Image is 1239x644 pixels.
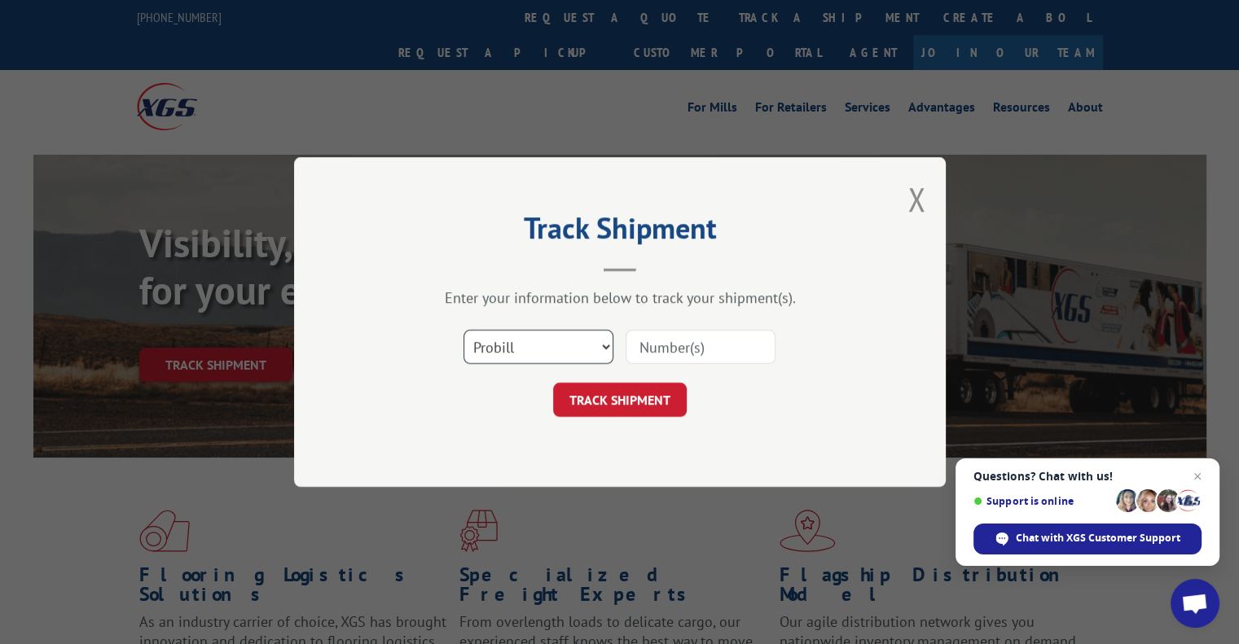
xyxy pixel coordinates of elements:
input: Number(s) [626,330,775,364]
div: Chat with XGS Customer Support [973,524,1202,554]
button: TRACK SHIPMENT [553,383,687,417]
span: Support is online [973,495,1110,507]
button: Close modal [907,177,925,221]
span: Chat with XGS Customer Support [1016,531,1180,545]
h2: Track Shipment [376,217,864,248]
span: Questions? Chat with us! [973,470,1202,483]
div: Enter your information below to track your shipment(s). [376,288,864,307]
div: Open chat [1171,579,1219,628]
span: Close chat [1188,467,1207,486]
